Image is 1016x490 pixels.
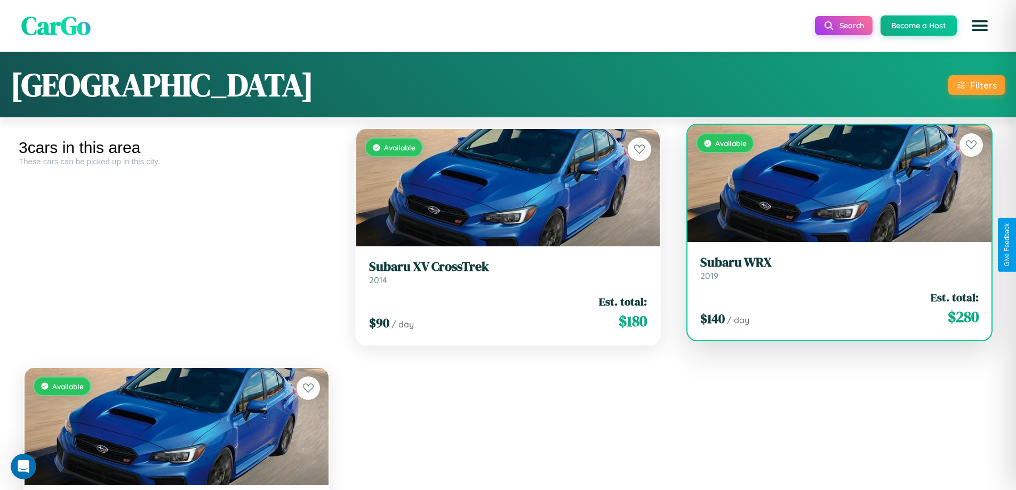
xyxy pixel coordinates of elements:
[700,255,979,270] h3: Subaru WRX
[11,454,36,479] iframe: Intercom live chat
[11,63,314,107] h1: [GEOGRAPHIC_DATA]
[881,15,957,36] button: Become a Host
[815,16,873,35] button: Search
[931,290,979,305] span: Est. total:
[369,314,389,332] span: $ 90
[391,319,414,330] span: / day
[52,382,84,391] span: Available
[700,310,725,327] span: $ 140
[619,310,647,332] span: $ 180
[727,315,749,325] span: / day
[715,139,747,148] span: Available
[965,11,995,41] button: Open menu
[1003,223,1011,267] div: Give Feedback
[369,275,387,285] span: 2014
[21,8,91,43] span: CarGo
[19,157,334,166] div: These cars can be picked up in this city.
[948,75,1005,95] button: Filters
[700,255,979,281] a: Subaru WRX2019
[599,294,647,309] span: Est. total:
[19,139,334,157] div: 3 cars in this area
[369,259,647,285] a: Subaru XV CrossTrek2014
[369,259,647,275] h3: Subaru XV CrossTrek
[948,306,979,327] span: $ 280
[970,79,997,91] div: Filters
[384,143,415,152] span: Available
[839,21,864,30] span: Search
[700,270,718,281] span: 2019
